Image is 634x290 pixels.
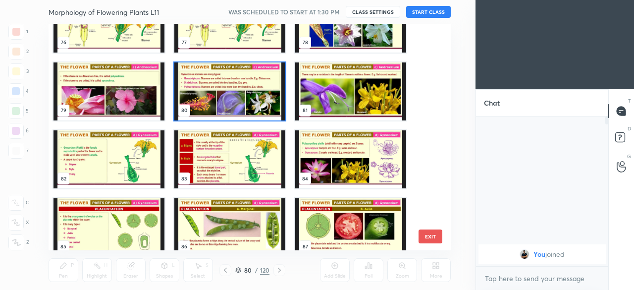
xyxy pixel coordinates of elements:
img: 1759911664RMBDP2.pdf [174,130,285,188]
div: 5 [8,103,29,119]
h5: WAS SCHEDULED TO START AT 1:30 PM [228,7,340,16]
img: 1759911664RMBDP2.pdf [174,62,285,120]
div: 1 [8,24,28,40]
div: 80 [243,267,253,273]
p: Chat [476,90,508,116]
div: grid [49,24,433,250]
p: G [627,153,631,160]
div: Z [8,234,29,250]
div: X [8,215,29,231]
div: C [8,195,29,211]
img: 1759911664RMBDP2.pdf [53,198,164,256]
div: 7 [8,143,29,159]
img: e79474230d8842dfbc566d253cde689a.jpg [520,249,529,259]
div: 6 [8,123,29,139]
span: joined [545,250,565,258]
div: 3 [8,63,29,79]
div: 4 [8,83,29,99]
button: EXIT [419,230,442,243]
img: 1759911664RMBDP2.pdf [295,62,406,120]
div: / [255,267,258,273]
p: D [628,125,631,132]
div: 2 [8,44,29,59]
img: 1759911664RMBDP2.pdf [53,130,164,188]
div: 120 [260,266,269,275]
p: T [628,97,631,105]
button: START CLASS [406,6,451,18]
button: CLASS SETTINGS [346,6,400,18]
div: grid [476,242,608,266]
span: You [533,250,545,258]
img: 1759911664RMBDP2.pdf [295,198,406,256]
img: 1759911664RMBDP2.pdf [174,198,285,256]
img: 1759911664RMBDP2.pdf [53,62,164,120]
img: 1759911664RMBDP2.pdf [295,130,406,188]
h4: Morphology of Flowering Plants L11 [49,7,159,17]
